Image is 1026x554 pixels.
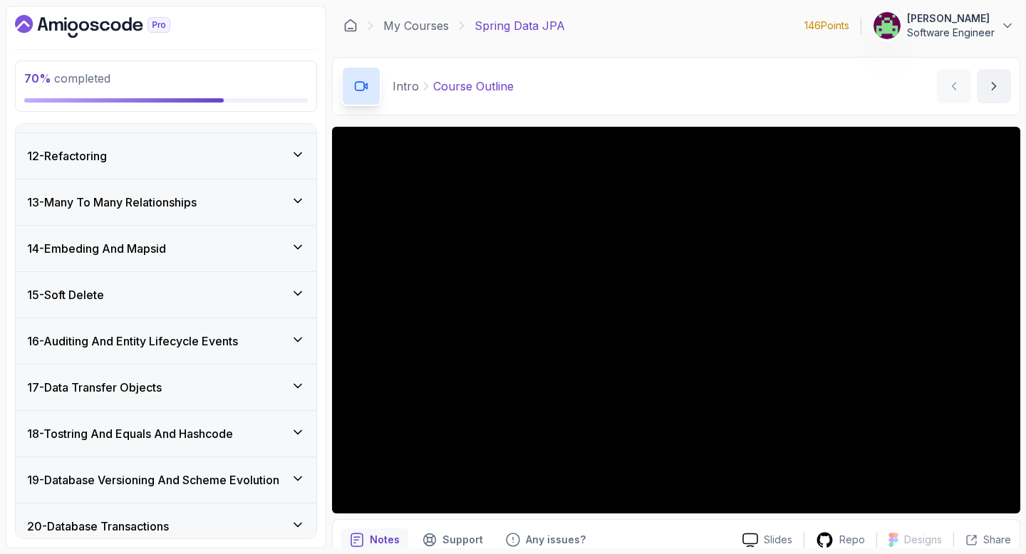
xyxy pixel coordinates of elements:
a: My Courses [383,17,449,34]
span: 70 % [24,71,51,85]
a: Dashboard [15,15,203,38]
h3: 13 - Many To Many Relationships [27,194,197,211]
h3: 16 - Auditing And Entity Lifecycle Events [27,333,238,350]
p: Intro [393,78,419,95]
p: Slides [764,533,792,547]
a: Repo [804,531,876,549]
iframe: 1 - Course Outline [332,127,1020,513]
button: 19-Database Versioning And Scheme Evolution [16,457,316,503]
p: Spring Data JPA [475,17,565,34]
h3: 12 - Refactoring [27,147,107,164]
p: Course Outline [433,78,514,95]
a: Slides [731,533,804,548]
img: user profile image [874,12,901,39]
button: 20-Database Transactions [16,503,316,549]
button: 14-Embeding And Mapsid [16,226,316,271]
h3: 15 - Soft Delete [27,286,104,303]
p: 146 Points [804,19,849,33]
button: 13-Many To Many Relationships [16,179,316,225]
span: completed [24,71,110,85]
button: 15-Soft Delete [16,272,316,318]
button: notes button [341,528,408,551]
button: Share [953,533,1011,547]
p: Notes [370,533,400,547]
p: [PERSON_NAME] [907,11,995,26]
p: Share [983,533,1011,547]
button: 17-Data Transfer Objects [16,365,316,410]
p: Designs [904,533,942,547]
button: 12-Refactoring [16,133,316,179]
button: 18-Tostring And Equals And Hashcode [16,411,316,456]
h3: 18 - Tostring And Equals And Hashcode [27,425,233,442]
h3: 17 - Data Transfer Objects [27,379,162,396]
button: previous content [937,69,971,103]
h3: 20 - Database Transactions [27,518,169,535]
button: 16-Auditing And Entity Lifecycle Events [16,318,316,364]
p: Any issues? [526,533,586,547]
button: Support button [414,528,492,551]
h3: 19 - Database Versioning And Scheme Evolution [27,471,279,488]
p: Repo [839,533,865,547]
p: Software Engineer [907,26,995,40]
a: Dashboard [343,19,358,33]
button: next content [977,69,1011,103]
p: Support [442,533,483,547]
button: Feedback button [497,528,594,551]
h3: 14 - Embeding And Mapsid [27,240,166,257]
button: user profile image[PERSON_NAME]Software Engineer [873,11,1015,40]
